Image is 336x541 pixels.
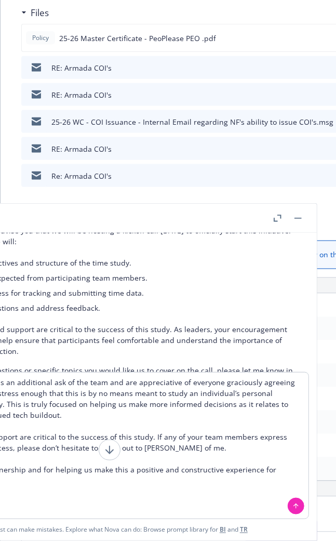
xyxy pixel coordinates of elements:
[220,525,226,534] a: BI
[31,6,49,20] h3: Files
[240,525,248,534] a: TR
[21,6,49,20] div: Files
[59,33,216,44] span: 25-26 Master Certificate - PeoPlease PEO .pdf
[51,62,112,73] div: RE: Armada COI's
[51,143,112,154] div: RE: Armada COI's
[51,170,112,181] div: Re: Armada COI's
[30,33,51,43] span: Policy
[51,89,112,100] div: RE: Armada COI's
[51,116,333,127] div: 25-26 WC - COI Issuance - Internal Email regarding NF's ability to issue COI's.msg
